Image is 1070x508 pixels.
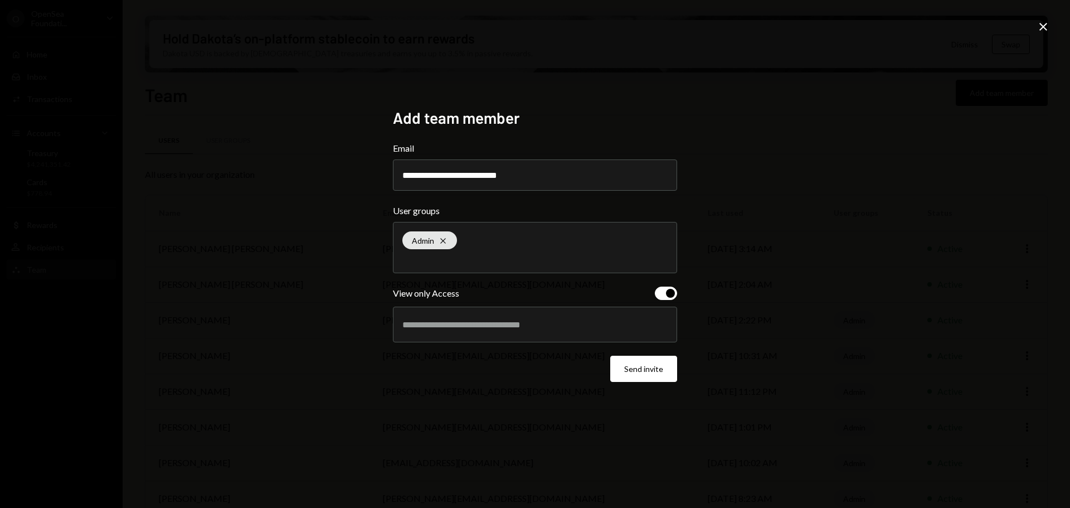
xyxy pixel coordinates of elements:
div: Admin [402,231,457,249]
h2: Add team member [393,107,677,129]
button: Send invite [610,356,677,382]
label: Email [393,142,677,155]
div: View only Access [393,287,459,300]
label: User groups [393,204,677,217]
